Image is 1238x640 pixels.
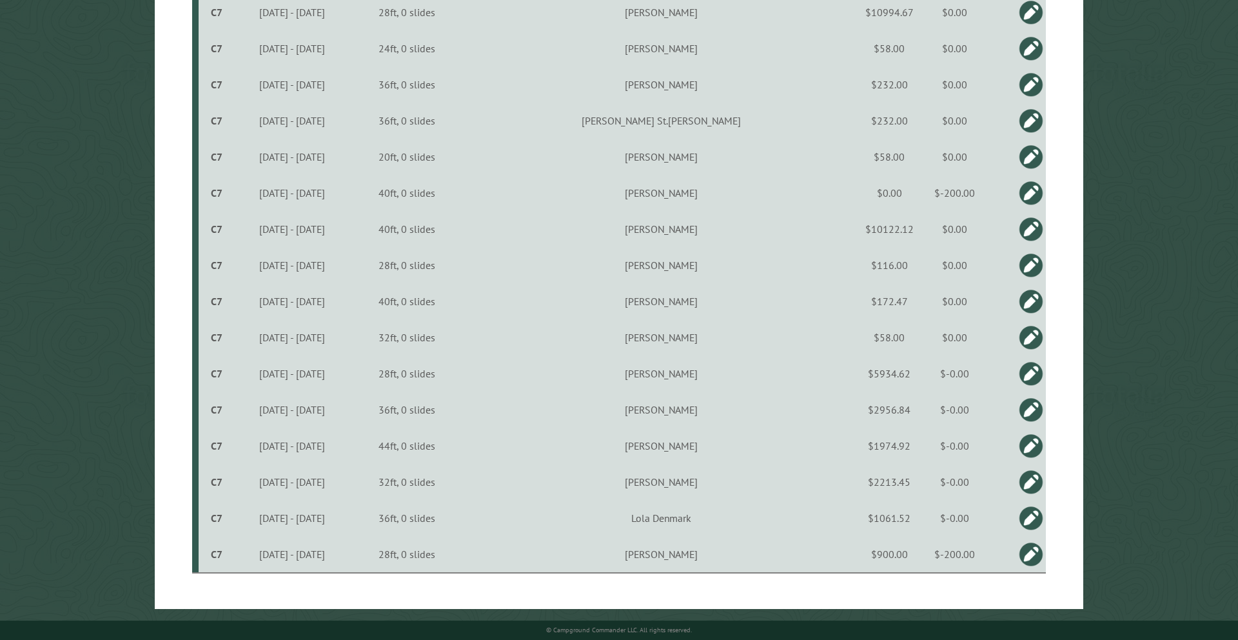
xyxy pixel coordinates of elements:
[916,500,994,536] td: $-0.00
[233,42,351,55] div: [DATE] - [DATE]
[233,6,351,19] div: [DATE] - [DATE]
[863,428,916,464] td: $1974.92
[204,6,230,19] div: C7
[863,211,916,247] td: $10122.12
[233,512,351,525] div: [DATE] - [DATE]
[916,464,994,500] td: $-0.00
[353,139,460,175] td: 20ft, 0 slides
[233,186,351,199] div: [DATE] - [DATE]
[233,475,351,488] div: [DATE] - [DATE]
[204,367,230,380] div: C7
[916,211,994,247] td: $0.00
[353,103,460,139] td: 36ft, 0 slides
[460,30,863,66] td: [PERSON_NAME]
[233,367,351,380] div: [DATE] - [DATE]
[460,66,863,103] td: [PERSON_NAME]
[233,223,351,235] div: [DATE] - [DATE]
[204,42,230,55] div: C7
[460,211,863,247] td: [PERSON_NAME]
[916,428,994,464] td: $-0.00
[863,536,916,573] td: $900.00
[233,259,351,272] div: [DATE] - [DATE]
[204,78,230,91] div: C7
[863,500,916,536] td: $1061.52
[353,428,460,464] td: 44ft, 0 slides
[460,139,863,175] td: [PERSON_NAME]
[460,536,863,573] td: [PERSON_NAME]
[204,548,230,561] div: C7
[233,78,351,91] div: [DATE] - [DATE]
[204,475,230,488] div: C7
[916,103,994,139] td: $0.00
[233,403,351,416] div: [DATE] - [DATE]
[353,30,460,66] td: 24ft, 0 slides
[916,247,994,283] td: $0.00
[863,392,916,428] td: $2956.84
[233,295,351,308] div: [DATE] - [DATE]
[204,439,230,452] div: C7
[460,464,863,500] td: [PERSON_NAME]
[916,392,994,428] td: $-0.00
[204,403,230,416] div: C7
[863,103,916,139] td: $232.00
[863,355,916,392] td: $5934.62
[916,30,994,66] td: $0.00
[353,464,460,500] td: 32ft, 0 slides
[916,139,994,175] td: $0.00
[233,439,351,452] div: [DATE] - [DATE]
[863,30,916,66] td: $58.00
[863,66,916,103] td: $232.00
[863,319,916,355] td: $58.00
[204,223,230,235] div: C7
[353,211,460,247] td: 40ft, 0 slides
[916,175,994,211] td: $-200.00
[916,66,994,103] td: $0.00
[233,114,351,127] div: [DATE] - [DATE]
[863,283,916,319] td: $172.47
[353,283,460,319] td: 40ft, 0 slides
[204,331,230,344] div: C7
[460,392,863,428] td: [PERSON_NAME]
[460,500,863,536] td: Lola Denmark
[546,626,692,634] small: © Campground Commander LLC. All rights reserved.
[916,536,994,573] td: $-200.00
[353,355,460,392] td: 28ft, 0 slides
[204,512,230,525] div: C7
[353,392,460,428] td: 36ft, 0 slides
[863,247,916,283] td: $116.00
[233,548,351,561] div: [DATE] - [DATE]
[460,247,863,283] td: [PERSON_NAME]
[863,464,916,500] td: $2213.45
[460,103,863,139] td: [PERSON_NAME] St.[PERSON_NAME]
[460,319,863,355] td: [PERSON_NAME]
[916,355,994,392] td: $-0.00
[460,428,863,464] td: [PERSON_NAME]
[916,283,994,319] td: $0.00
[204,150,230,163] div: C7
[204,259,230,272] div: C7
[353,175,460,211] td: 40ft, 0 slides
[204,295,230,308] div: C7
[204,114,230,127] div: C7
[863,139,916,175] td: $58.00
[863,175,916,211] td: $0.00
[460,175,863,211] td: [PERSON_NAME]
[353,66,460,103] td: 36ft, 0 slides
[353,536,460,573] td: 28ft, 0 slides
[353,500,460,536] td: 36ft, 0 slides
[460,355,863,392] td: [PERSON_NAME]
[233,150,351,163] div: [DATE] - [DATE]
[916,319,994,355] td: $0.00
[233,331,351,344] div: [DATE] - [DATE]
[460,283,863,319] td: [PERSON_NAME]
[353,247,460,283] td: 28ft, 0 slides
[353,319,460,355] td: 32ft, 0 slides
[204,186,230,199] div: C7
